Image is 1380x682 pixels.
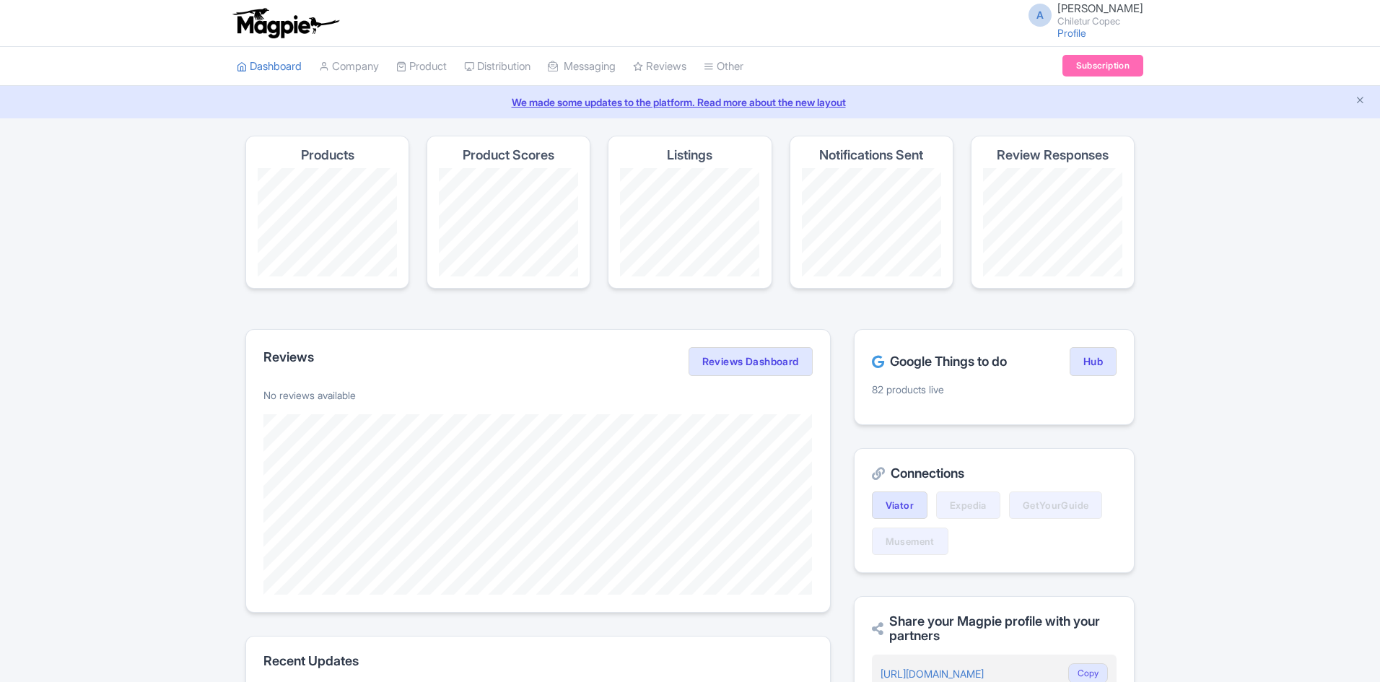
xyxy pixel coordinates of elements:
button: Close announcement [1355,93,1366,110]
h2: Recent Updates [263,654,813,668]
a: Expedia [936,491,1000,519]
p: No reviews available [263,388,813,403]
a: Company [319,47,379,87]
a: Reviews Dashboard [689,347,813,376]
span: A [1029,4,1052,27]
h4: Product Scores [463,148,554,162]
h2: Connections [872,466,1117,481]
a: GetYourGuide [1009,491,1103,519]
a: [URL][DOMAIN_NAME] [881,668,984,680]
a: Subscription [1062,55,1143,76]
a: A [PERSON_NAME] Chiletur Copec [1020,3,1143,26]
a: Messaging [548,47,616,87]
p: 82 products live [872,382,1117,397]
h4: Notifications Sent [819,148,923,162]
a: Reviews [633,47,686,87]
h2: Google Things to do [872,354,1007,369]
h2: Share your Magpie profile with your partners [872,614,1117,643]
small: Chiletur Copec [1057,17,1143,26]
a: Dashboard [237,47,302,87]
h4: Products [301,148,354,162]
a: Musement [872,528,948,555]
a: Viator [872,491,927,519]
a: Profile [1057,27,1086,39]
h2: Reviews [263,350,314,364]
a: Other [704,47,743,87]
span: [PERSON_NAME] [1057,1,1143,15]
a: We made some updates to the platform. Read more about the new layout [9,95,1371,110]
img: logo-ab69f6fb50320c5b225c76a69d11143b.png [230,7,341,39]
h4: Listings [667,148,712,162]
h4: Review Responses [997,148,1109,162]
a: Distribution [464,47,530,87]
a: Product [396,47,447,87]
a: Hub [1070,347,1117,376]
